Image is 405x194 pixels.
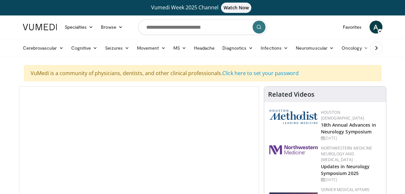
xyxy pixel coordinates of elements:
a: Neuromuscular [292,42,338,54]
div: [DATE] [321,135,381,141]
img: VuMedi Logo [23,24,57,30]
div: [DATE] [321,177,381,183]
input: Search topics, interventions [138,19,267,35]
a: Favorites [339,21,366,34]
a: Click here to set your password [222,70,299,77]
a: Specialties [61,21,97,34]
a: Seizures [101,42,133,54]
a: Cerebrovascular [19,42,67,54]
a: Cognitive [67,42,101,54]
span: Watch Now [221,3,252,13]
a: MS [169,42,190,54]
a: 18th Annual Advances in Neurology Symposium [321,122,376,135]
a: Movement [133,42,169,54]
a: Vumedi Week 2025 ChannelWatch Now [24,3,381,13]
a: Oncology [338,42,372,54]
span: Vumedi Week 2025 Channel [151,4,254,11]
a: A [370,21,382,34]
a: Updates in Neurology Symposium 2025 [321,163,370,176]
h4: Related Videos [268,91,314,98]
a: Headache [190,42,219,54]
a: Infections [257,42,292,54]
a: Diagnostics [218,42,257,54]
a: Houston [DEMOGRAPHIC_DATA] [321,110,364,121]
a: Browse [97,21,127,34]
a: Northwestern Medicine Neurology and [MEDICAL_DATA] [321,145,372,162]
img: 5e4488cc-e109-4a4e-9fd9-73bb9237ee91.png.150x105_q85_autocrop_double_scale_upscale_version-0.2.png [269,110,318,124]
a: Servier Medical Affairs [321,187,370,192]
div: VuMedi is a community of physicians, dentists, and other clinical professionals. [24,65,381,81]
img: 2a462fb6-9365-492a-ac79-3166a6f924d8.png.150x105_q85_autocrop_double_scale_upscale_version-0.2.jpg [269,145,318,154]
